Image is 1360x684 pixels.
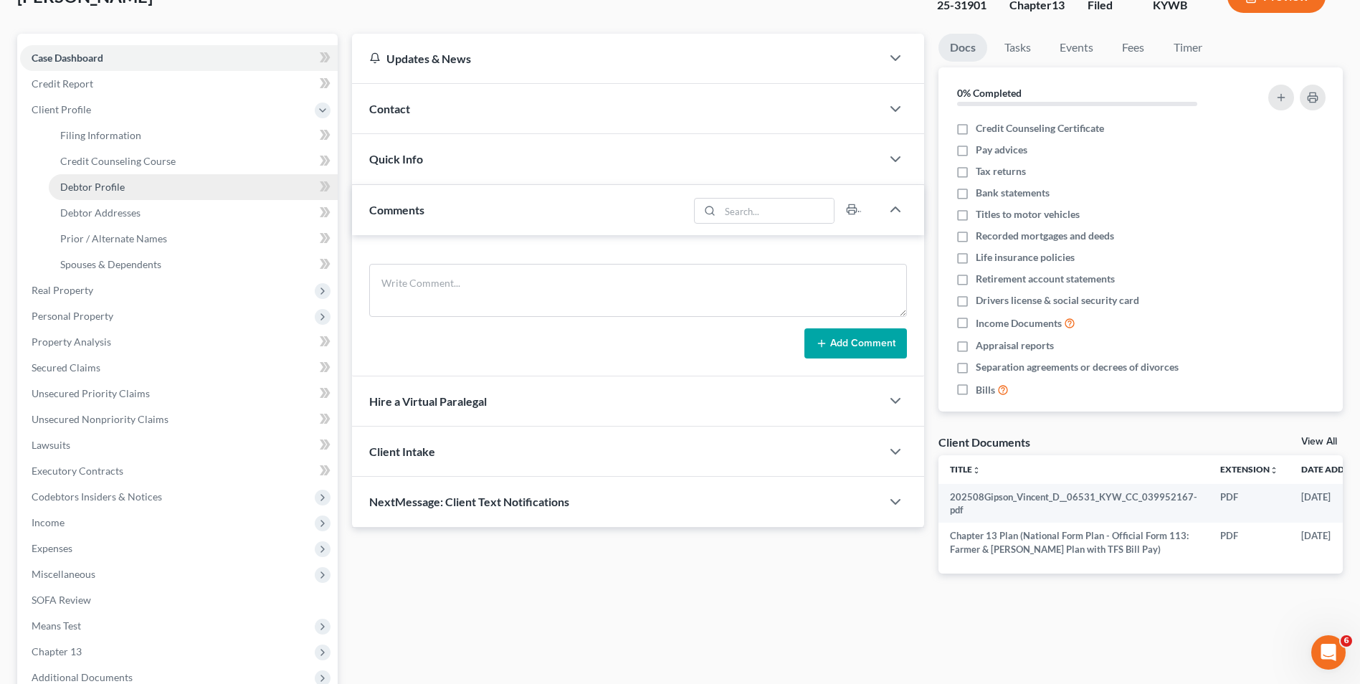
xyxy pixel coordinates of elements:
span: Personal Property [32,310,113,322]
i: unfold_more [1270,466,1278,475]
span: Appraisal reports [976,338,1054,353]
span: Recorded mortgages and deeds [976,229,1114,243]
span: Tax returns [976,164,1026,179]
a: Unsecured Priority Claims [20,381,338,407]
span: Spouses & Dependents [60,258,161,270]
a: Filing Information [49,123,338,148]
span: Property Analysis [32,336,111,348]
span: Case Dashboard [32,52,103,64]
span: Contact [369,102,410,115]
span: Retirement account statements [976,272,1115,286]
span: Separation agreements or decrees of divorces [976,360,1179,374]
span: Unsecured Priority Claims [32,387,150,399]
span: Income [32,516,65,528]
a: Tasks [993,34,1042,62]
input: Search... [720,199,834,223]
a: Titleunfold_more [950,464,981,475]
span: Filing Information [60,129,141,141]
span: NextMessage: Client Text Notifications [369,495,569,508]
td: PDF [1209,484,1290,523]
td: PDF [1209,523,1290,562]
a: Credit Report [20,71,338,97]
td: 202508Gipson_Vincent_D__06531_KYW_CC_039952167-pdf [938,484,1209,523]
iframe: Intercom live chat [1311,635,1346,670]
span: Comments [369,203,424,217]
a: Prior / Alternate Names [49,226,338,252]
span: Credit Counseling Certificate [976,121,1104,136]
a: Secured Claims [20,355,338,381]
span: Income Documents [976,316,1062,331]
span: SOFA Review [32,594,91,606]
a: Property Analysis [20,329,338,355]
span: Client Intake [369,445,435,458]
span: Hire a Virtual Paralegal [369,394,487,408]
span: Debtor Profile [60,181,125,193]
a: Docs [938,34,987,62]
a: SOFA Review [20,587,338,613]
div: Client Documents [938,434,1030,450]
a: Lawsuits [20,432,338,458]
a: Spouses & Dependents [49,252,338,277]
a: Unsecured Nonpriority Claims [20,407,338,432]
span: Unsecured Nonpriority Claims [32,413,168,425]
span: Chapter 13 [32,645,82,657]
a: Extensionunfold_more [1220,464,1278,475]
span: Titles to motor vehicles [976,207,1080,222]
span: Credit Report [32,77,93,90]
div: Updates & News [369,51,864,66]
a: Fees [1111,34,1156,62]
span: Means Test [32,619,81,632]
span: Executory Contracts [32,465,123,477]
td: Chapter 13 Plan (National Form Plan - Official Form 113: Farmer & [PERSON_NAME] Plan with TFS Bil... [938,523,1209,562]
span: Codebtors Insiders & Notices [32,490,162,503]
strong: 0% Completed [957,87,1022,99]
a: Timer [1162,34,1214,62]
a: Events [1048,34,1105,62]
span: Pay advices [976,143,1027,157]
a: Debtor Profile [49,174,338,200]
a: Debtor Addresses [49,200,338,226]
span: Life insurance policies [976,250,1075,265]
span: Debtor Addresses [60,206,141,219]
span: Miscellaneous [32,568,95,580]
span: Lawsuits [32,439,70,451]
span: Quick Info [369,152,423,166]
a: Executory Contracts [20,458,338,484]
button: Add Comment [804,328,907,358]
span: Bills [976,383,995,397]
span: Prior / Alternate Names [60,232,167,244]
a: View All [1301,437,1337,447]
span: Real Property [32,284,93,296]
span: Additional Documents [32,671,133,683]
span: Credit Counseling Course [60,155,176,167]
a: Case Dashboard [20,45,338,71]
span: Drivers license & social security card [976,293,1139,308]
span: 6 [1341,635,1352,647]
i: unfold_more [972,466,981,475]
span: Client Profile [32,103,91,115]
span: Expenses [32,542,72,554]
span: Bank statements [976,186,1050,200]
span: Secured Claims [32,361,100,374]
a: Credit Counseling Course [49,148,338,174]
